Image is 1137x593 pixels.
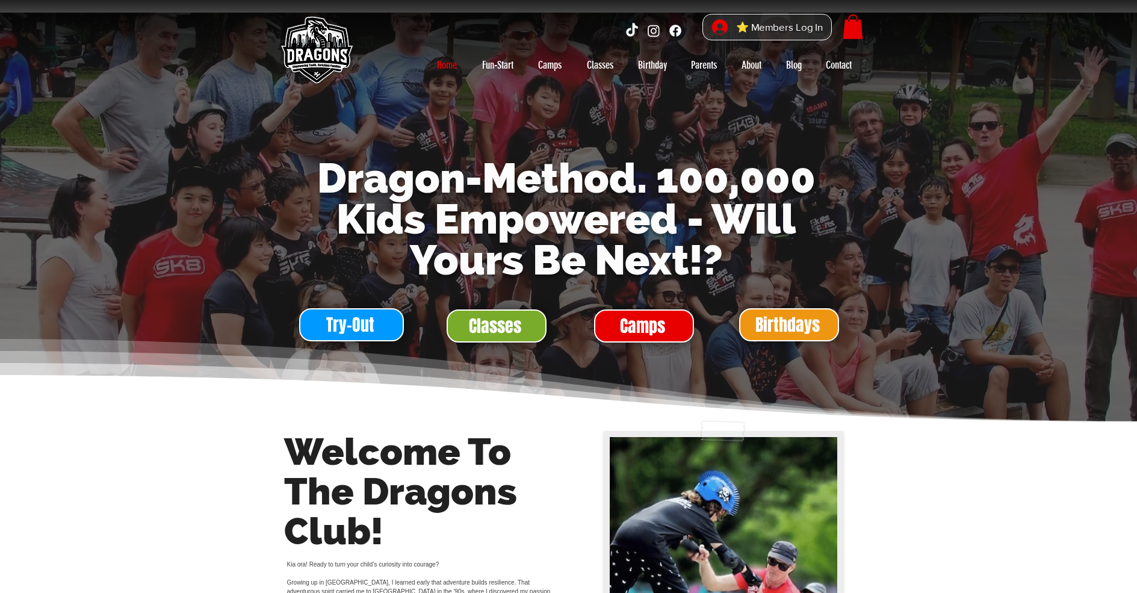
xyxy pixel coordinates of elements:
[685,55,723,75] p: Parents
[317,154,816,284] span: Dragon-Method. 100,000 Kids Empowered - Will Yours Be Next!?
[526,55,574,75] a: Camps
[679,55,730,75] a: Parents
[594,309,694,343] a: Camps
[730,55,774,75] a: About
[755,313,820,337] span: Birthdays
[299,308,404,341] a: Try-Out
[447,309,547,343] a: Classes
[326,313,374,337] span: Try-Out
[780,55,808,75] p: Blog
[736,55,767,75] p: About
[574,55,626,75] a: Classes
[820,55,858,75] p: Contact
[469,314,521,338] span: Classes
[425,55,469,75] a: Home
[469,55,526,75] a: Fun-Start
[431,55,463,75] p: Home
[284,430,517,553] span: Welcome To The Dragons Club!
[704,14,831,40] button: ⭐ Members Log In
[425,55,864,75] nav: Site
[581,55,619,75] p: Classes
[774,55,814,75] a: Blog
[274,9,358,93] img: Skate Dragons logo with the slogan 'Empowering Youth, Enriching Families' in Singapore.
[814,55,864,75] a: Contact
[532,55,568,75] p: Camps
[476,55,519,75] p: Fun-Start
[626,55,679,75] a: Birthday
[732,18,827,37] span: ⭐ Members Log In
[624,23,683,39] ul: Social Bar
[620,314,665,338] span: Camps
[739,308,839,341] a: Birthdays
[632,55,673,75] p: Birthday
